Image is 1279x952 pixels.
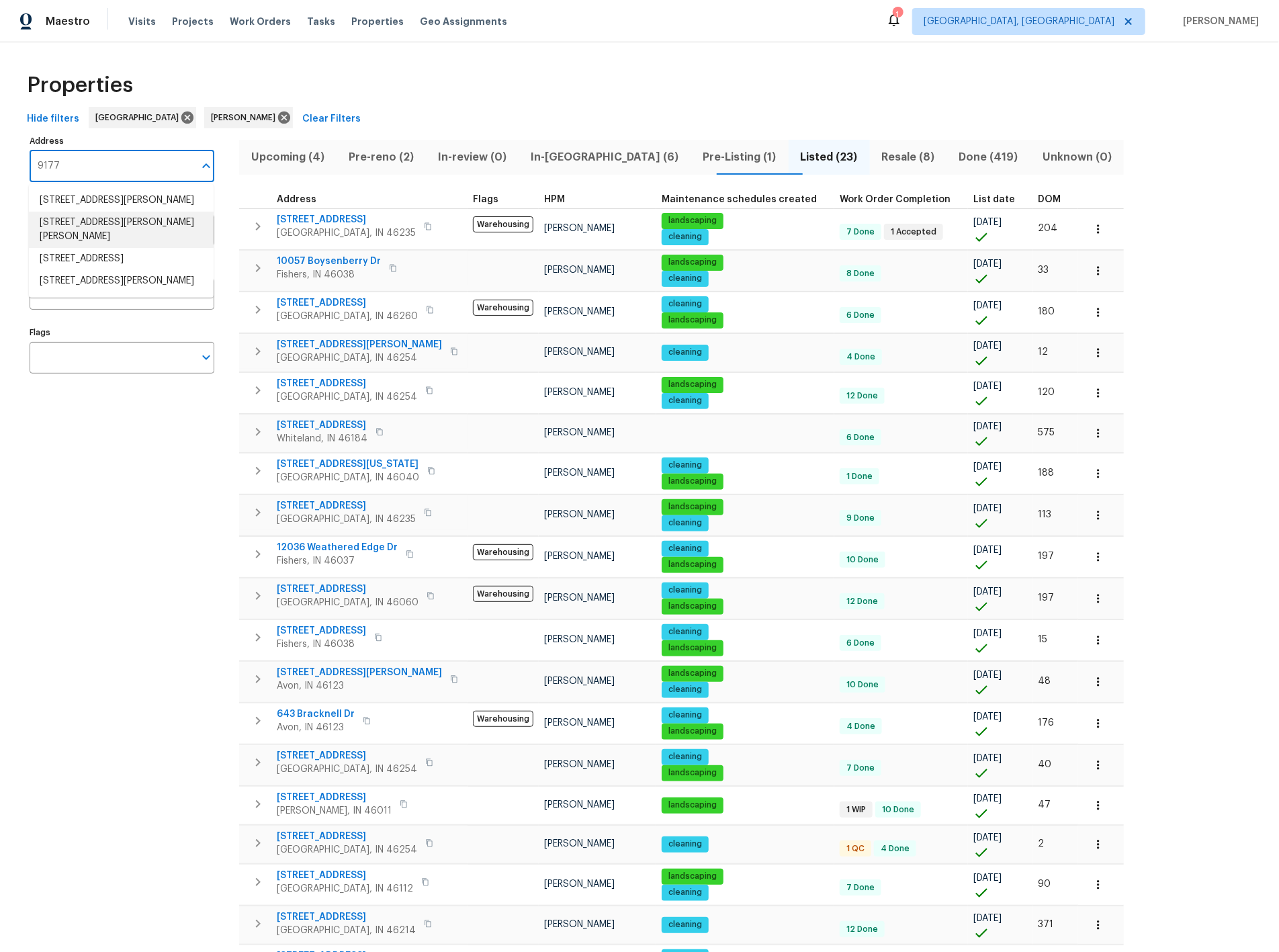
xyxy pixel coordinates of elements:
[663,642,722,654] span: landscaping
[30,150,194,182] input: Search ...
[1038,593,1054,603] span: 197
[878,148,939,167] span: Resale (8)
[663,684,707,695] span: cleaning
[841,843,870,855] span: 1 QC
[663,726,722,737] span: landscaping
[277,791,392,804] span: [STREET_ADDRESS]
[1038,510,1051,519] span: 113
[841,310,880,321] span: 6 Done
[277,843,417,857] span: [GEOGRAPHIC_DATA], IN 46254
[841,471,878,482] span: 1 Done
[277,666,442,679] span: [STREET_ADDRESS][PERSON_NAME]
[544,677,615,686] span: [PERSON_NAME]
[973,629,1002,638] span: [DATE]
[1039,148,1116,167] span: Unknown (0)
[544,307,615,316] span: [PERSON_NAME]
[973,504,1002,513] span: [DATE]
[841,638,880,649] span: 6 Done
[277,226,416,240] span: [GEOGRAPHIC_DATA], IN 46235
[973,546,1002,555] span: [DATE]
[277,195,316,204] span: Address
[277,338,442,351] span: [STREET_ADDRESS][PERSON_NAME]
[973,218,1002,227] span: [DATE]
[663,379,722,390] span: landscaping
[544,800,615,810] span: [PERSON_NAME]
[473,544,533,560] span: Warehousing
[544,195,565,204] span: HPM
[973,462,1002,472] span: [DATE]
[351,15,404,28] span: Properties
[46,15,90,28] span: Maestro
[663,799,722,811] span: landscaping
[277,624,366,638] span: [STREET_ADDRESS]
[663,273,707,284] span: cleaning
[277,721,355,734] span: Avon, IN 46123
[544,839,615,849] span: [PERSON_NAME]
[277,499,416,513] span: [STREET_ADDRESS]
[211,111,281,124] span: [PERSON_NAME]
[1038,800,1051,810] span: 47
[473,300,533,316] span: Warehousing
[1038,224,1057,233] span: 204
[544,428,615,437] span: [PERSON_NAME]
[230,15,291,28] span: Work Orders
[663,215,722,226] span: landscaping
[1038,879,1051,889] span: 90
[277,869,413,882] span: [STREET_ADDRESS]
[29,212,214,248] li: [STREET_ADDRESS][PERSON_NAME][PERSON_NAME]
[663,585,707,596] span: cleaning
[345,148,418,167] span: Pre-reno (2)
[434,148,511,167] span: In-review (0)
[840,195,951,204] span: Work Order Completion
[885,226,942,238] span: 1 Accepted
[663,517,707,529] span: cleaning
[663,298,707,310] span: cleaning
[277,268,381,282] span: Fishers, IN 46038
[663,601,722,612] span: landscaping
[663,887,707,898] span: cleaning
[1038,347,1048,357] span: 12
[89,107,196,128] div: [GEOGRAPHIC_DATA]
[544,552,615,561] span: [PERSON_NAME]
[277,554,398,568] span: Fishers, IN 46037
[973,712,1002,722] span: [DATE]
[29,189,214,212] li: [STREET_ADDRESS][PERSON_NAME]
[663,709,707,721] span: cleaning
[841,763,880,774] span: 7 Done
[277,390,417,404] span: [GEOGRAPHIC_DATA], IN 46254
[663,347,707,358] span: cleaning
[302,111,361,128] span: Clear Filters
[841,804,871,816] span: 1 WIP
[662,195,817,204] span: Maintenance schedules created
[544,760,615,769] span: [PERSON_NAME]
[277,310,418,323] span: [GEOGRAPHIC_DATA], IN 46260
[277,296,418,310] span: [STREET_ADDRESS]
[663,919,707,931] span: cleaning
[473,586,533,602] span: Warehousing
[877,804,920,816] span: 10 Done
[663,626,707,638] span: cleaning
[663,257,722,268] span: landscaping
[1038,718,1054,728] span: 176
[277,351,442,365] span: [GEOGRAPHIC_DATA], IN 46254
[973,670,1002,680] span: [DATE]
[277,707,355,721] span: 643 Bracknell Dr
[297,107,366,132] button: Clear Filters
[95,111,184,124] span: [GEOGRAPHIC_DATA]
[277,513,416,526] span: [GEOGRAPHIC_DATA], IN 46235
[973,833,1002,842] span: [DATE]
[172,15,214,28] span: Projects
[841,226,880,238] span: 7 Done
[663,314,722,326] span: landscaping
[30,329,214,337] label: Flags
[973,259,1002,269] span: [DATE]
[544,510,615,519] span: [PERSON_NAME]
[277,471,419,484] span: [GEOGRAPHIC_DATA], IN 46040
[663,543,707,554] span: cleaning
[544,347,615,357] span: [PERSON_NAME]
[1038,195,1061,204] span: DOM
[663,395,707,406] span: cleaning
[544,879,615,889] span: [PERSON_NAME]
[699,148,780,167] span: Pre-Listing (1)
[1038,760,1051,769] span: 40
